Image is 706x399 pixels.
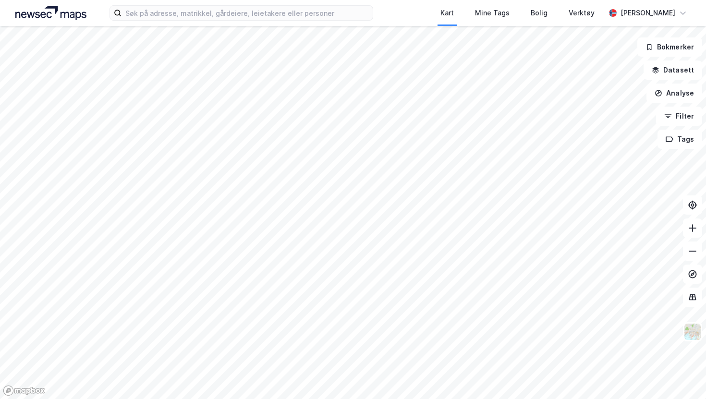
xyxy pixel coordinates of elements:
[658,353,706,399] div: Kontrollprogram for chat
[15,6,86,20] img: logo.a4113a55bc3d86da70a041830d287a7e.svg
[122,6,372,20] input: Søk på adresse, matrikkel, gårdeiere, leietakere eller personer
[569,7,595,19] div: Verktøy
[475,7,510,19] div: Mine Tags
[531,7,548,19] div: Bolig
[658,353,706,399] iframe: Chat Widget
[621,7,675,19] div: [PERSON_NAME]
[440,7,454,19] div: Kart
